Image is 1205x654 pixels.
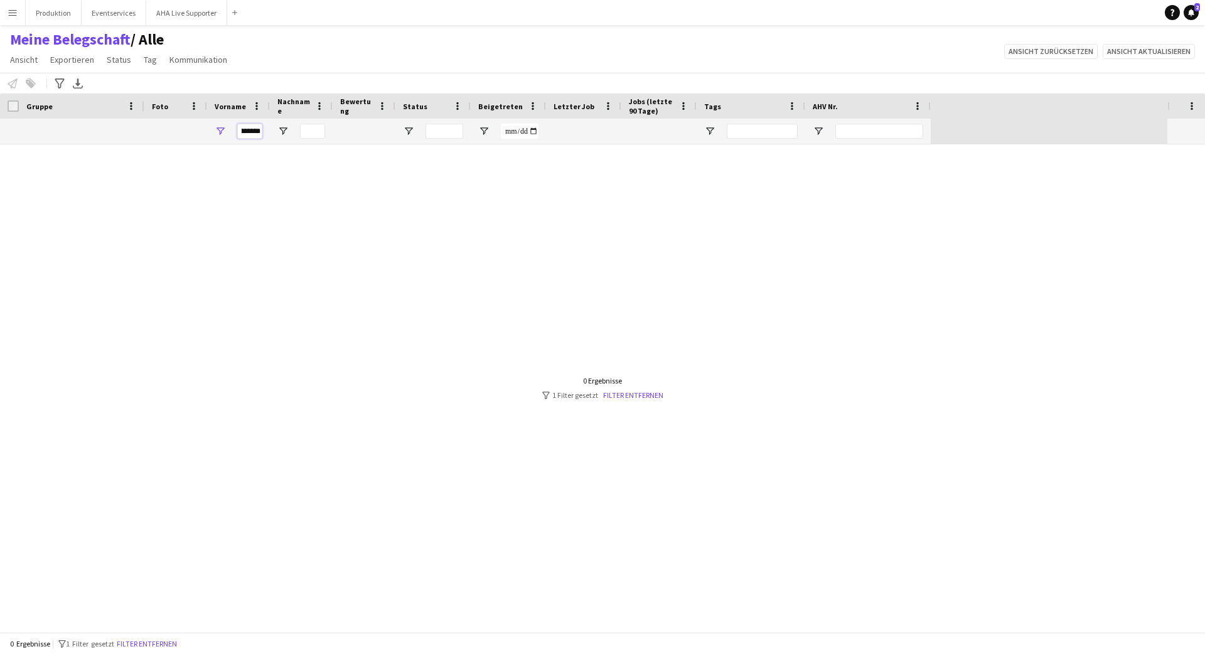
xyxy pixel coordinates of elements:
button: Filtermenü öffnen [277,126,289,137]
input: Beigetreten Filtereingang [501,124,538,139]
input: Nachname Filtereingang [300,124,325,139]
a: Kommunikation [164,51,232,68]
button: Filtermenü öffnen [813,126,824,137]
button: Filtermenü öffnen [478,126,490,137]
span: Tag [144,54,157,65]
input: Tags Filtereingang [727,124,798,139]
app-action-btn: Erweiterte Filter [52,76,67,91]
div: 0 Ergebnisse [542,376,663,385]
span: Vorname [215,102,246,111]
a: Exportieren [45,51,99,68]
span: Kommunikation [169,54,227,65]
a: Filter entfernen [603,390,663,400]
span: Status [107,54,131,65]
a: Meine Belegschaft [10,30,131,49]
a: 2 [1184,5,1199,20]
span: Gruppe [26,102,53,111]
a: Tag [139,51,162,68]
span: Tags [704,102,721,111]
button: Eventservices [82,1,146,25]
span: 2 [1194,3,1200,11]
button: Ansicht zurücksetzen [1004,44,1098,59]
span: Bewertung [340,97,373,115]
span: AHV Nr. [813,102,838,111]
div: 1 Filter gesetzt [542,390,663,400]
button: Filter entfernen [114,637,179,651]
a: Ansicht [5,51,43,68]
app-action-btn: XLSX exportieren [70,76,85,91]
input: Vorname Filtereingang [237,124,262,139]
button: Produktion [26,1,82,25]
span: Status [403,102,427,111]
span: Ansicht [10,54,38,65]
span: Foto [152,102,168,111]
button: Ansicht aktualisieren [1103,44,1195,59]
input: Column with Header Selection [8,100,19,112]
span: Exportieren [50,54,94,65]
input: Status Filtereingang [426,124,463,139]
button: AHA Live Supporter [146,1,227,25]
button: Filtermenü öffnen [704,126,715,137]
button: Filtermenü öffnen [215,126,226,137]
span: Jobs (letzte 90 Tage) [629,97,674,115]
a: Status [102,51,136,68]
span: 1 Filter gesetzt [66,639,114,648]
button: Filtermenü öffnen [403,126,414,137]
span: Nachname [277,97,310,115]
span: Letzter Job [554,102,594,111]
span: Alle [131,30,164,49]
span: Beigetreten [478,102,523,111]
input: AHV Nr. Filtereingang [835,124,923,139]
